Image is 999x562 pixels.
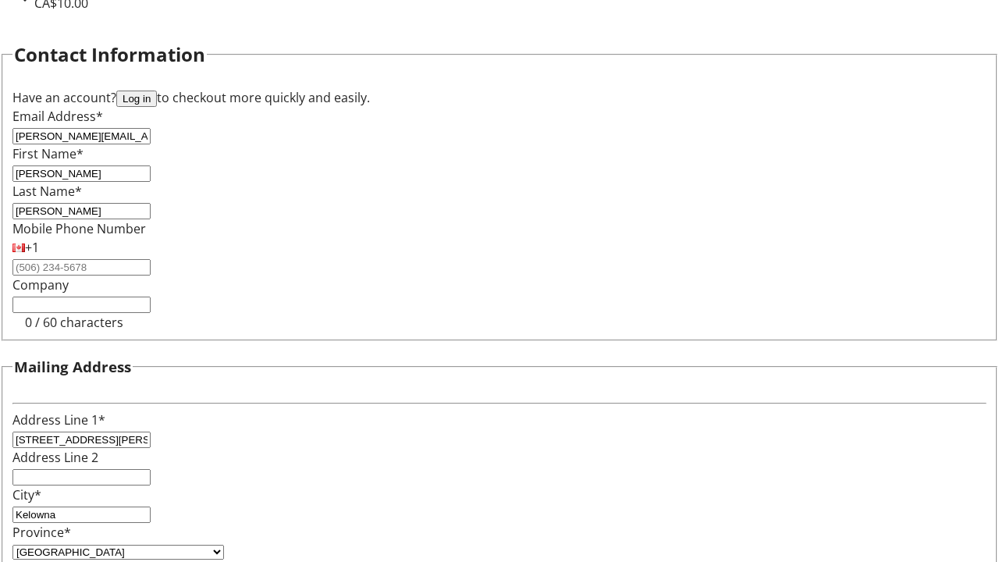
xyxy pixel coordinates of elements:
[12,276,69,293] label: Company
[12,108,103,125] label: Email Address*
[12,411,105,429] label: Address Line 1*
[14,356,131,378] h3: Mailing Address
[12,145,84,162] label: First Name*
[14,41,205,69] h2: Contact Information
[25,314,123,331] tr-character-limit: 0 / 60 characters
[12,220,146,237] label: Mobile Phone Number
[12,486,41,503] label: City*
[12,259,151,276] input: (506) 234-5678
[116,91,157,107] button: Log in
[12,88,987,107] div: Have an account? to checkout more quickly and easily.
[12,432,151,448] input: Address
[12,449,98,466] label: Address Line 2
[12,507,151,523] input: City
[12,183,82,200] label: Last Name*
[12,524,71,541] label: Province*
